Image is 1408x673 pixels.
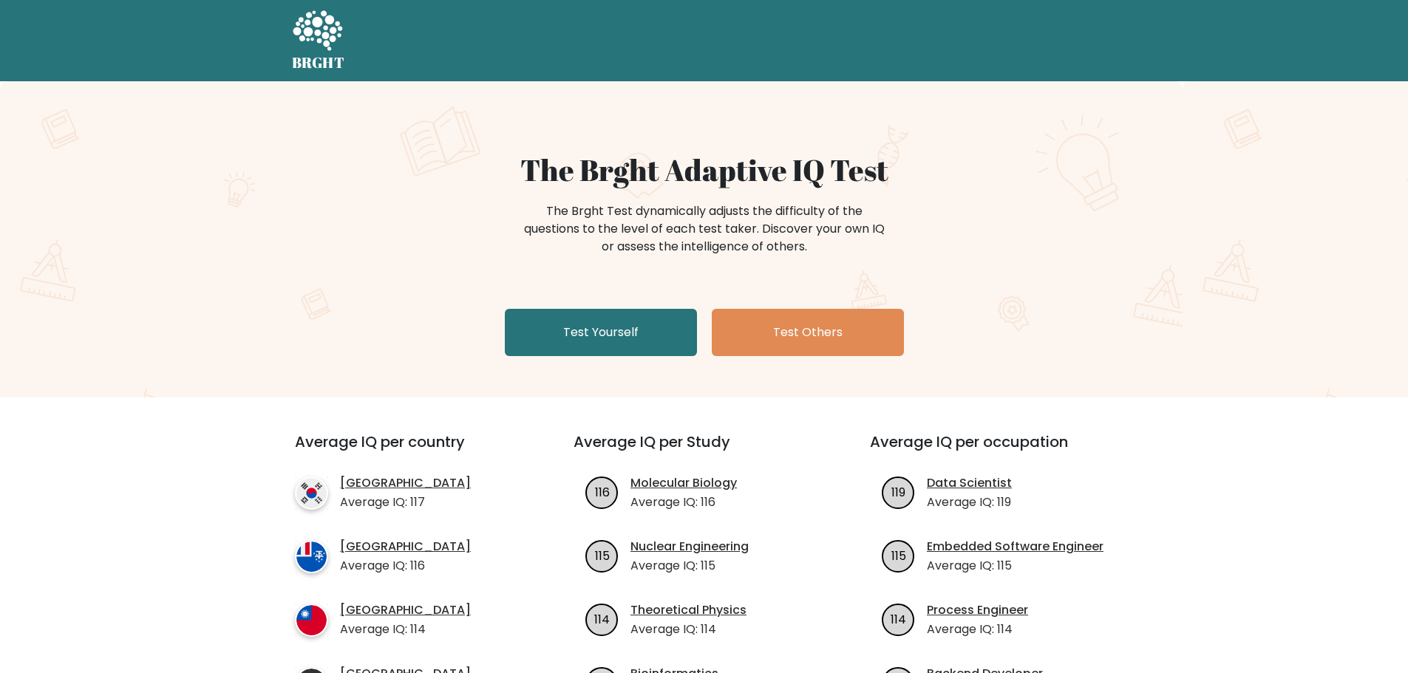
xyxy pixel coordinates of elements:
[927,557,1103,575] p: Average IQ: 115
[520,202,889,256] div: The Brght Test dynamically adjusts the difficulty of the questions to the level of each test take...
[630,493,737,511] p: Average IQ: 116
[574,433,834,468] h3: Average IQ per Study
[594,610,610,627] text: 114
[927,538,1103,556] a: Embedded Software Engineer
[595,547,610,564] text: 115
[340,557,471,575] p: Average IQ: 116
[344,152,1065,188] h1: The Brght Adaptive IQ Test
[295,476,328,510] img: country
[927,601,1028,619] a: Process Engineer
[292,6,345,75] a: BRGHT
[927,474,1012,492] a: Data Scientist
[340,538,471,556] a: [GEOGRAPHIC_DATA]
[340,601,471,619] a: [GEOGRAPHIC_DATA]
[595,483,610,500] text: 116
[340,621,471,638] p: Average IQ: 114
[340,493,471,511] p: Average IQ: 117
[712,309,904,356] a: Test Others
[630,538,749,556] a: Nuclear Engineering
[505,309,697,356] a: Test Yourself
[927,493,1012,511] p: Average IQ: 119
[340,474,471,492] a: [GEOGRAPHIC_DATA]
[870,433,1131,468] h3: Average IQ per occupation
[630,557,749,575] p: Average IQ: 115
[295,433,520,468] h3: Average IQ per country
[630,601,746,619] a: Theoretical Physics
[295,540,328,573] img: country
[891,483,905,500] text: 119
[295,604,328,637] img: country
[630,621,746,638] p: Average IQ: 114
[891,547,906,564] text: 115
[891,610,906,627] text: 114
[292,54,345,72] h5: BRGHT
[927,621,1028,638] p: Average IQ: 114
[630,474,737,492] a: Molecular Biology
